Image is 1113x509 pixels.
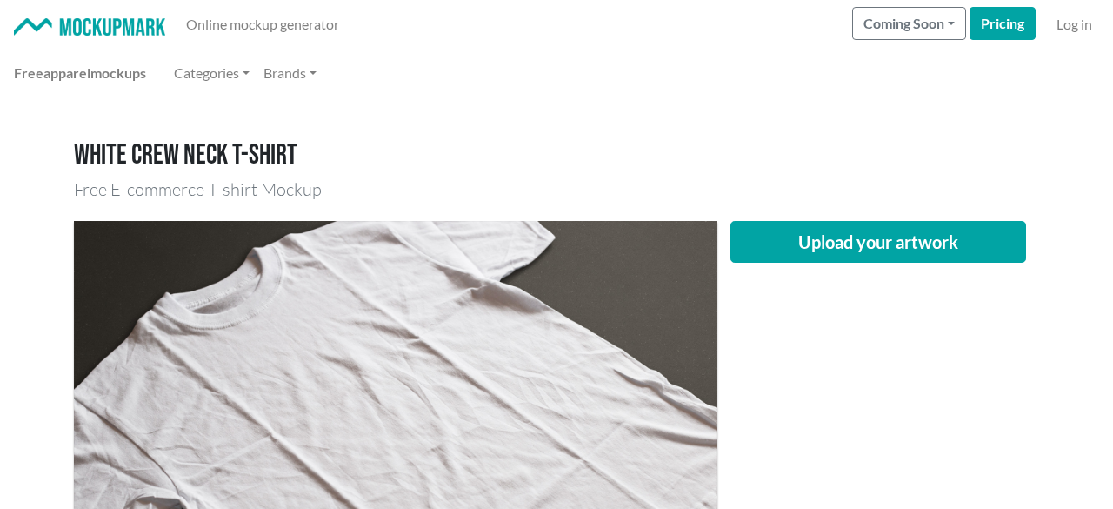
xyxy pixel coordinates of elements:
a: Log in [1050,7,1099,42]
a: Pricing [970,7,1036,40]
span: apparel [43,64,90,81]
a: Brands [257,56,323,90]
h1: White crew neck T-shirt [74,139,1039,172]
img: Mockup Mark [14,18,165,37]
a: Freeapparelmockups [7,56,153,90]
a: Online mockup generator [179,7,346,42]
button: Upload your artwork [730,221,1026,263]
button: Coming Soon [852,7,966,40]
h3: Free E-commerce T-shirt Mockup [74,179,1039,200]
a: Categories [167,56,257,90]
